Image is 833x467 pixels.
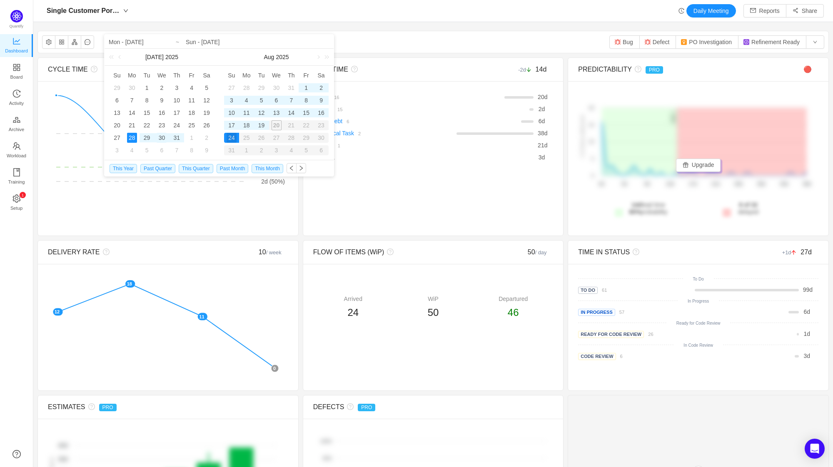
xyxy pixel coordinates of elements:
span: d [539,118,545,124]
div: 8 [187,145,197,155]
div: 15 [301,108,311,118]
td: July 19, 2025 [199,107,214,119]
div: 20 [112,120,122,130]
div: 4 [284,145,299,155]
td: August 18, 2025 [239,119,254,132]
td: July 22, 2025 [140,119,155,132]
div: 28 [127,133,137,143]
button: icon: right [296,163,306,173]
td: July 8, 2025 [140,94,155,107]
i: icon: down [123,8,128,13]
div: 23 [157,120,167,130]
div: 4 [127,145,137,155]
span: d [538,142,547,149]
div: 20 [269,120,284,130]
div: 30 [314,133,329,143]
td: July 30, 2025 [155,132,170,144]
div: 24 [224,133,239,143]
td: July 28, 2025 [125,132,140,144]
span: 21 [538,142,544,149]
a: 6 [342,118,349,124]
small: 16 [334,95,339,100]
i: icon: team [12,142,21,150]
div: 30 [271,83,281,93]
button: icon: message [81,35,94,49]
div: 18 [242,120,252,130]
span: Th [284,72,299,79]
div: 21 [127,120,137,130]
td: July 24, 2025 [169,119,184,132]
th: Sat [199,69,214,82]
i: icon: arrow-down [526,67,531,72]
text: # of items delivered [580,115,585,158]
button: icon: mailReports [743,4,786,17]
div: 8 [301,95,311,105]
div: 1 [301,83,311,93]
span: Setup [10,200,22,216]
span: Mo [125,72,140,79]
td: August 16, 2025 [314,107,329,119]
i: icon: appstore [12,63,21,72]
i: icon: question-circle [88,66,97,72]
div: 18 [187,108,197,118]
i: icon: history [678,8,684,14]
div: 8 [142,95,152,105]
span: 🔴 [803,66,812,73]
td: July 21, 2025 [125,119,140,132]
td: August 28, 2025 [284,132,299,144]
a: Board [12,64,21,80]
td: August 17, 2025 [224,119,239,132]
div: 30 [127,83,137,93]
div: 7 [286,95,296,105]
span: Quantify [10,24,24,28]
div: 15 [142,108,152,118]
span: Tu [140,72,155,79]
td: August 24, 2025 [224,132,239,144]
td: July 23, 2025 [155,119,170,132]
tspan: 15 [589,122,594,127]
td: July 30, 2025 [269,82,284,94]
button: Bug [609,35,640,49]
div: 23 [314,120,329,130]
button: icon: giftUpgrade [676,159,721,172]
td: July 17, 2025 [169,107,184,119]
div: 29 [299,133,314,143]
div: 2 [157,83,167,93]
td: August 31, 2025 [224,144,239,156]
div: 26 [202,120,212,130]
td: August 23, 2025 [314,119,329,132]
div: PREDICTABILITY [578,65,758,75]
div: 6 [112,95,122,105]
img: 11603 [644,39,651,45]
td: July 20, 2025 [110,119,125,132]
button: icon: left [287,163,297,173]
a: 2025 [165,49,179,65]
span: Workload [7,147,26,164]
td: September 3, 2025 [269,144,284,156]
div: 25 [239,133,254,143]
small: 6 [347,119,349,124]
td: July 29, 2025 [140,132,155,144]
div: 7 [127,95,137,105]
div: 3 [227,95,237,105]
span: Tu [254,72,269,79]
a: icon: question-circle [12,450,21,458]
td: July 12, 2025 [199,94,214,107]
a: Training [12,169,21,185]
div: 5 [202,83,212,93]
td: August 6, 2025 [155,144,170,156]
div: 2 [254,145,269,155]
td: August 30, 2025 [314,132,329,144]
div: 11 [187,95,197,105]
td: July 25, 2025 [184,119,199,132]
i: icon: setting [12,194,21,203]
a: Last year (Control + left) [107,49,118,65]
button: icon: setting [42,35,55,49]
a: 16 [330,94,339,100]
td: August 7, 2025 [284,94,299,107]
td: August 12, 2025 [254,107,269,119]
tspan: 20 [589,105,594,110]
td: August 11, 2025 [239,107,254,119]
div: 9 [316,95,326,105]
td: August 7, 2025 [169,144,184,156]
